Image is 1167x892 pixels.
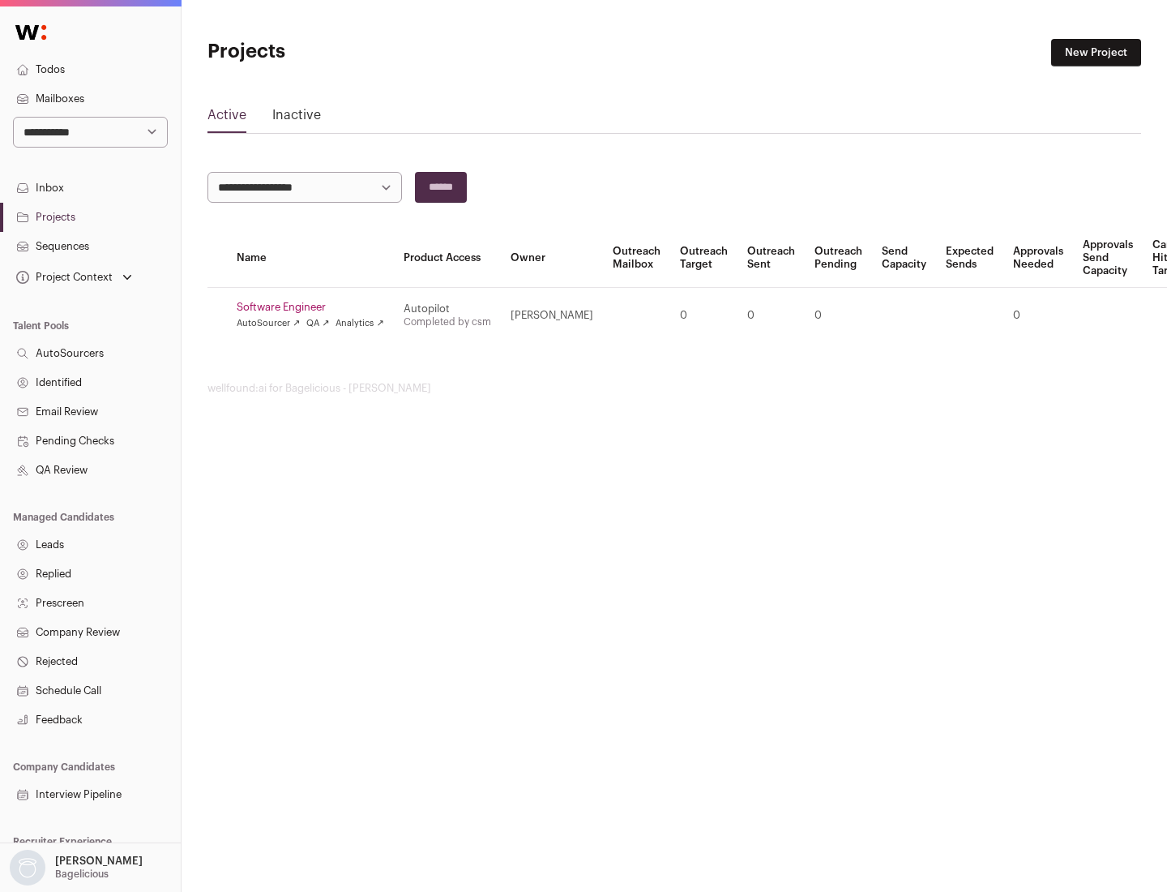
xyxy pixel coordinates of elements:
[737,288,805,344] td: 0
[13,271,113,284] div: Project Context
[603,229,670,288] th: Outreach Mailbox
[1051,39,1141,66] a: New Project
[394,229,501,288] th: Product Access
[237,317,300,330] a: AutoSourcer ↗
[737,229,805,288] th: Outreach Sent
[207,382,1141,395] footer: wellfound:ai for Bagelicious - [PERSON_NAME]
[55,855,143,868] p: [PERSON_NAME]
[805,229,872,288] th: Outreach Pending
[501,229,603,288] th: Owner
[207,105,246,131] a: Active
[336,317,383,330] a: Analytics ↗
[272,105,321,131] a: Inactive
[207,39,519,65] h1: Projects
[237,301,384,314] a: Software Engineer
[404,302,491,315] div: Autopilot
[1073,229,1143,288] th: Approvals Send Capacity
[872,229,936,288] th: Send Capacity
[501,288,603,344] td: [PERSON_NAME]
[1003,229,1073,288] th: Approvals Needed
[1003,288,1073,344] td: 0
[404,317,491,327] a: Completed by csm
[670,288,737,344] td: 0
[6,850,146,886] button: Open dropdown
[805,288,872,344] td: 0
[670,229,737,288] th: Outreach Target
[55,868,109,881] p: Bagelicious
[6,16,55,49] img: Wellfound
[306,317,329,330] a: QA ↗
[936,229,1003,288] th: Expected Sends
[10,850,45,886] img: nopic.png
[13,266,135,289] button: Open dropdown
[227,229,394,288] th: Name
